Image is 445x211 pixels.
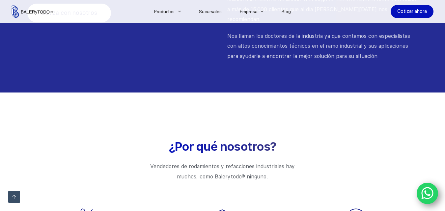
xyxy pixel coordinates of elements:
[150,163,296,179] span: Vendedores de rodamientos y refacciones industriales hay muchos, como Balerytodo® ninguno.
[8,191,20,203] a: Ir arriba
[227,33,412,59] span: Nos llaman los doctores de la industria ya que contamos con especialistas con altos conocimientos...
[12,5,53,18] img: Balerytodo
[169,140,276,154] span: ¿Por qué nosotros?
[391,5,433,18] a: Cotizar ahora
[417,183,438,204] a: WhatsApp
